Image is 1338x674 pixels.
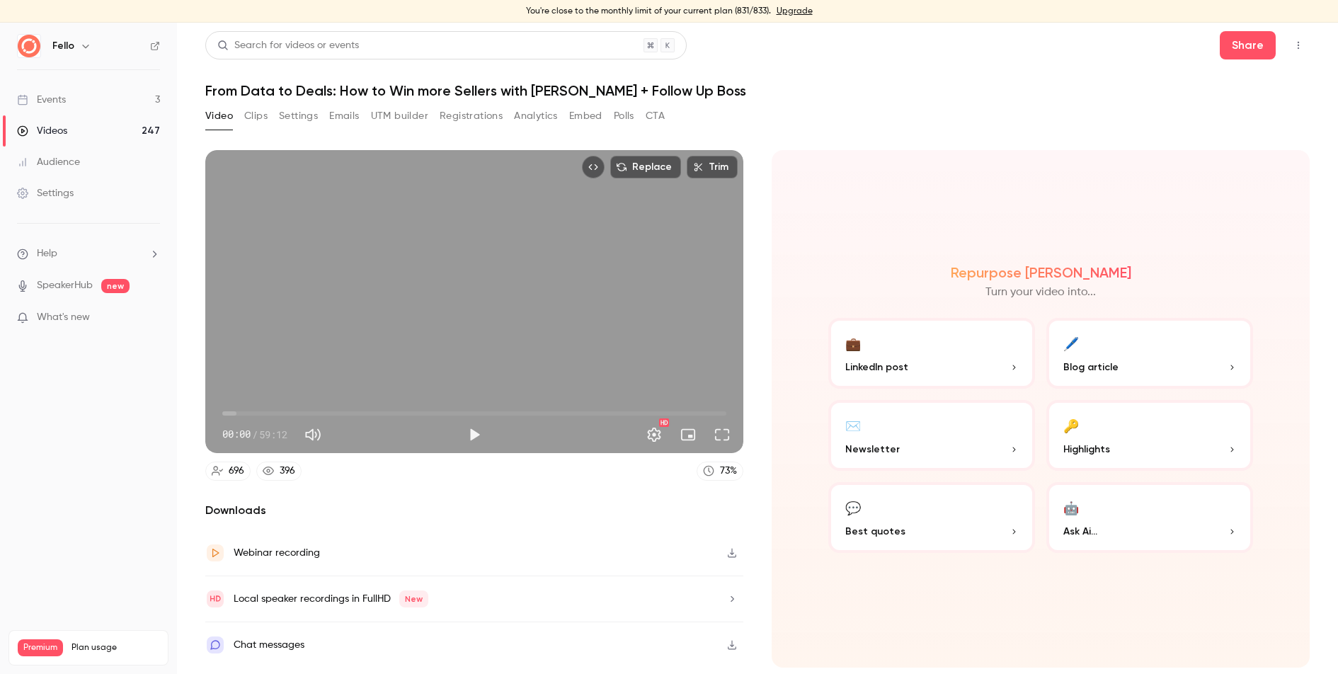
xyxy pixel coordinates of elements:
[569,105,602,127] button: Embed
[205,462,251,481] a: 696
[37,246,57,261] span: Help
[951,264,1131,281] h2: Repurpose [PERSON_NAME]
[845,524,905,539] span: Best quotes
[234,590,428,607] div: Local speaker recordings in FullHD
[234,544,320,561] div: Webinar recording
[18,35,40,57] img: Fello
[17,246,160,261] li: help-dropdown-opener
[720,464,737,479] div: 73 %
[646,105,665,127] button: CTA
[1063,360,1119,375] span: Blog article
[777,6,813,17] a: Upgrade
[17,124,67,138] div: Videos
[582,156,605,178] button: Embed video
[371,105,428,127] button: UTM builder
[614,105,634,127] button: Polls
[217,38,359,53] div: Search for videos or events
[828,482,1035,553] button: 💬Best quotes
[205,502,743,519] h2: Downloads
[280,464,295,479] div: 396
[1287,34,1310,57] button: Top Bar Actions
[17,93,66,107] div: Events
[234,636,304,653] div: Chat messages
[299,421,327,449] button: Mute
[1063,524,1097,539] span: Ask Ai...
[659,418,669,427] div: HD
[18,639,63,656] span: Premium
[1063,442,1110,457] span: Highlights
[143,312,160,324] iframe: Noticeable Trigger
[256,462,302,481] a: 396
[1046,318,1253,389] button: 🖊️Blog article
[514,105,558,127] button: Analytics
[845,414,861,436] div: ✉️
[1063,496,1079,518] div: 🤖
[37,310,90,325] span: What's new
[252,427,258,442] span: /
[1046,482,1253,553] button: 🤖Ask Ai...
[1063,414,1079,436] div: 🔑
[399,590,428,607] span: New
[259,427,287,442] span: 59:12
[697,462,743,481] a: 73%
[279,105,318,127] button: Settings
[708,421,736,449] button: Full screen
[828,400,1035,471] button: ✉️Newsletter
[640,421,668,449] button: Settings
[1046,400,1253,471] button: 🔑Highlights
[610,156,681,178] button: Replace
[845,496,861,518] div: 💬
[460,421,488,449] button: Play
[72,642,159,653] span: Plan usage
[845,332,861,354] div: 💼
[845,360,908,375] span: LinkedIn post
[17,155,80,169] div: Audience
[17,186,74,200] div: Settings
[244,105,268,127] button: Clips
[985,284,1096,301] p: Turn your video into...
[674,421,702,449] button: Turn on miniplayer
[440,105,503,127] button: Registrations
[229,464,244,479] div: 696
[845,442,900,457] span: Newsletter
[687,156,738,178] button: Trim
[222,427,287,442] div: 00:00
[101,279,130,293] span: new
[52,39,74,53] h6: Fello
[222,427,251,442] span: 00:00
[37,278,93,293] a: SpeakerHub
[1063,332,1079,354] div: 🖊️
[205,105,233,127] button: Video
[828,318,1035,389] button: 💼LinkedIn post
[205,82,1310,99] h1: From Data to Deals: How to Win more Sellers with [PERSON_NAME] + Follow Up Boss
[1220,31,1276,59] button: Share
[329,105,359,127] button: Emails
